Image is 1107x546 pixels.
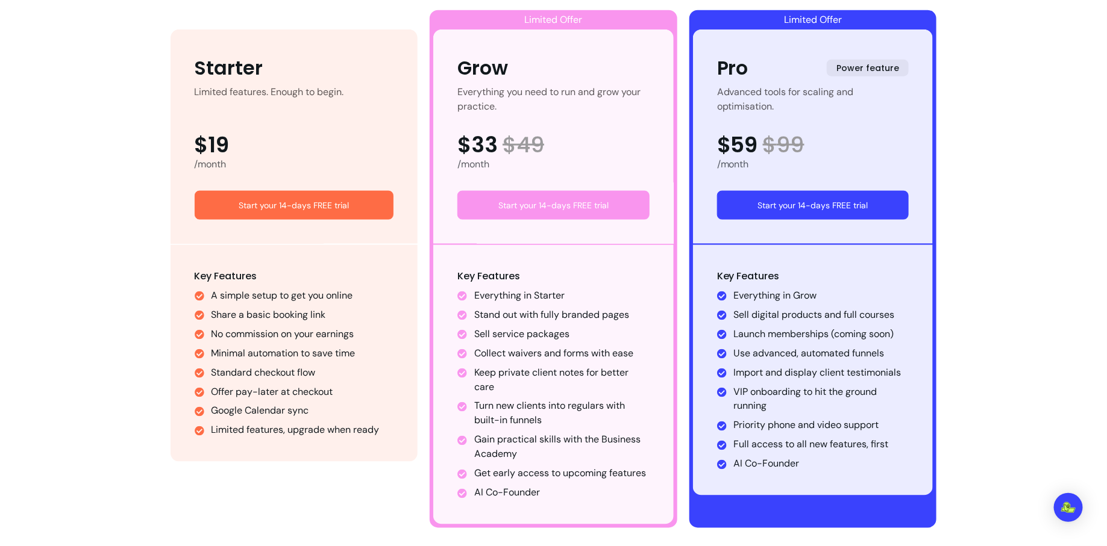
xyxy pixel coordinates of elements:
span: Key Features [457,269,520,283]
li: Offer pay-later at checkout [212,385,394,399]
li: No commission on your earnings [212,327,394,341]
li: Limited features, upgrade when ready [212,423,394,438]
div: /month [717,157,909,172]
div: Grow [457,54,508,82]
li: Keep private client notes for better care [474,365,650,394]
li: A simple setup to get you online [212,288,394,303]
li: AI Co-Founder [474,486,650,500]
li: AI Co-Founder [734,457,909,471]
li: Import and display client testimonials [734,365,909,380]
li: Google Calendar sync [212,404,394,418]
li: Use advanced, automated funnels [734,346,909,361]
li: Everything in Grow [734,288,909,303]
a: Start your 14-days FREE trial [457,191,650,220]
li: Stand out with fully branded pages [474,308,650,322]
span: $59 [717,133,758,157]
li: VIP onboarding to hit the ground running [734,385,909,414]
div: Everything you need to run and grow your practice. [457,85,650,114]
li: Priority phone and video support [734,418,909,433]
span: Key Features [195,269,257,283]
a: Start your 14-days FREE trial [195,191,394,220]
li: Sell service packages [474,327,650,341]
span: $33 [457,133,498,157]
div: Pro [717,54,748,82]
li: Full access to all new features, first [734,438,909,452]
li: Sell digital products and full courses [734,308,909,322]
div: /month [457,157,650,172]
li: Turn new clients into regulars with built-in funnels [474,399,650,428]
div: Limited Offer [433,10,674,29]
li: Collect waivers and forms with ease [474,346,650,361]
div: /month [195,157,394,172]
li: Launch memberships (coming soon) [734,327,909,341]
span: Power feature [827,60,909,76]
li: Standard checkout flow [212,365,394,380]
div: Limited features. Enough to begin. [195,85,344,114]
li: Everything in Starter [474,288,650,303]
div: Starter [195,54,263,82]
a: Start your 14-days FREE trial [717,191,909,220]
li: Minimal automation to save time [212,346,394,361]
span: Key Features [717,269,780,283]
li: Share a basic booking link [212,308,394,322]
li: Gain practical skills with the Business Academy [474,433,650,462]
div: Open Intercom Messenger [1054,493,1083,522]
span: $19 [195,133,230,157]
span: $ 49 [503,133,544,157]
div: Advanced tools for scaling and optimisation. [717,85,909,114]
li: Get early access to upcoming features [474,467,650,481]
span: $ 99 [763,133,804,157]
div: Limited Offer [693,10,933,29]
